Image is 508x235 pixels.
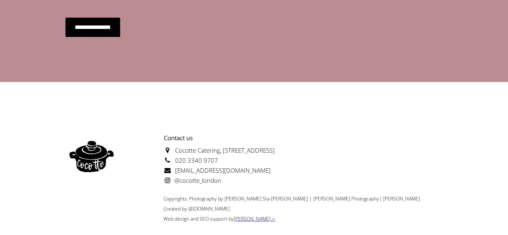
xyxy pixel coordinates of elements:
a: [PERSON_NAME]→ [234,215,275,222]
span: Created by @[DOMAIN_NAME] [163,205,230,212]
strong: Contact us [164,133,193,143]
a: Cocotte Catering, [STREET_ADDRESS] [164,146,275,154]
a: @cocotte_london [164,176,221,184]
a: 020 3340 9707 [164,156,218,164]
a: [EMAIL_ADDRESS][DOMAIN_NAME] [164,166,271,174]
div: Copyrights: Photography by [PERSON_NAME] Sta-[PERSON_NAME] | [PERSON_NAME] Photography| [PERSON_N... [65,194,420,224]
a: Web design and SEO support by [163,215,234,222]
